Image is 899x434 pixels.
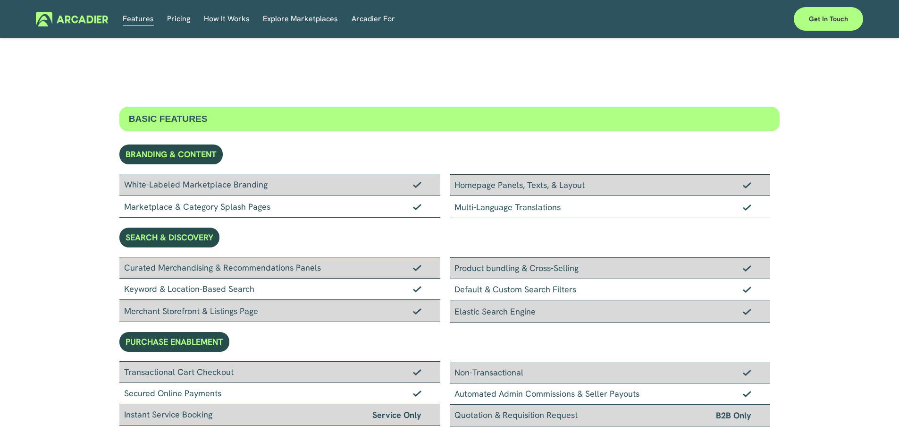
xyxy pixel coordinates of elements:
div: Secured Online Payments [119,383,440,404]
div: PURCHASE ENABLEMENT [119,332,229,352]
div: Merchant Storefront & Listings Page [119,300,440,322]
div: Transactional Cart Checkout [119,361,440,383]
div: Keyword & Location-Based Search [119,279,440,300]
span: Arcadier For [352,12,395,26]
div: Elastic Search Engine [450,300,771,323]
img: Checkmark [413,369,421,375]
img: Checkmark [413,181,421,188]
a: Features [123,12,154,26]
div: White-Labeled Marketplace Branding [119,174,440,196]
span: How It Works [204,12,250,26]
img: Checkmark [743,265,751,272]
img: Checkmark [413,390,421,397]
a: folder dropdown [352,12,395,26]
img: Checkmark [743,286,751,293]
span: B2B Only [716,408,751,422]
img: Checkmark [743,369,751,376]
img: Checkmark [743,182,751,188]
div: Product bundling & Cross-Selling [450,257,771,279]
img: Checkmark [743,204,751,211]
div: BRANDING & CONTENT [119,145,223,164]
img: Checkmark [413,204,421,210]
div: SEARCH & DISCOVERY [119,228,219,247]
div: Default & Custom Search Filters [450,279,771,300]
span: Service Only [372,408,421,422]
img: Checkmark [743,391,751,397]
div: Homepage Panels, Texts, & Layout [450,174,771,196]
div: Non-Transactional [450,362,771,383]
a: Explore Marketplaces [263,12,338,26]
img: Checkmark [743,308,751,315]
a: Get in touch [794,7,863,31]
a: Pricing [167,12,190,26]
img: Checkmark [413,308,421,315]
div: Quotation & Requisition Request [450,405,771,426]
a: folder dropdown [204,12,250,26]
img: Checkmark [413,264,421,271]
div: Instant Service Booking [119,404,440,426]
div: Automated Admin Commissions & Seller Payouts [450,383,771,405]
div: Curated Merchandising & Recommendations Panels [119,257,440,279]
div: Multi-Language Translations [450,196,771,218]
img: Checkmark [413,286,421,292]
div: BASIC FEATURES [119,107,780,131]
img: Arcadier [36,12,108,26]
div: Marketplace & Category Splash Pages [119,196,440,218]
